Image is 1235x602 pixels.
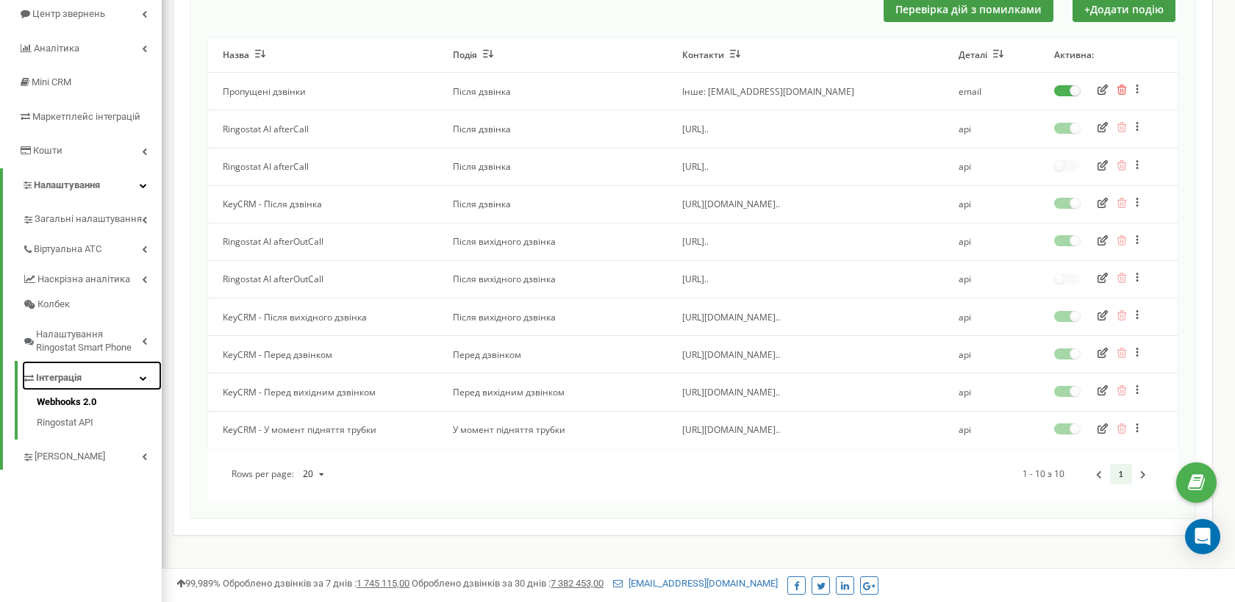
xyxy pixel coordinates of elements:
td: KeyCRM - Після дзвінка [208,185,438,223]
span: Віртуальна АТС [34,243,101,257]
td: Після дзвінка [438,148,667,185]
span: Mini CRM [32,76,71,87]
td: Перед дзвінком [438,336,667,373]
td: KeyCRM - У момент підняття трубки [208,411,438,448]
td: Перед вихідним дзвінком [438,373,667,411]
td: api [944,110,1039,148]
td: api [944,148,1039,185]
td: api [944,185,1039,223]
td: email [944,73,1039,110]
td: Ringostat AI afterOutCall [208,223,438,260]
span: Інтеграція [36,371,82,385]
td: Ringostat AI afterOutCall [208,260,438,298]
td: api [944,298,1039,336]
span: Оброблено дзвінків за 7 днів : [223,578,409,589]
td: api [944,336,1039,373]
span: Центр звернень [32,8,105,19]
td: Після дзвінка [438,73,667,110]
span: [URL].. [682,235,709,248]
td: Пропущені дзвінки [208,73,438,110]
button: Подія [453,49,493,61]
u: 7 382 453,00 [551,578,604,589]
div: 1 - 10 з 10 [1023,464,1154,485]
span: Маркетплейс інтеграцій [32,111,140,122]
td: KeyCRM - Перед дзвінком [208,336,438,373]
span: Наскрізна аналітика [37,273,130,287]
td: api [944,373,1039,411]
td: У момент підняття трубки [438,411,667,448]
a: Ringostat API [37,412,162,430]
span: Аналiтика [34,43,79,54]
td: KeyCRM - Після вихідного дзвінка [208,298,438,336]
span: 99,989% [176,578,221,589]
td: Ringostat AI afterCall [208,148,438,185]
span: [URL][DOMAIN_NAME].. [682,423,780,436]
a: Інтеграція [22,361,162,391]
td: Після дзвінка [438,110,667,148]
span: [URL][DOMAIN_NAME].. [682,386,780,398]
a: Віртуальна АТС [22,232,162,262]
span: Налаштування Ringostat Smart Phone [36,328,142,355]
button: Активна: [1054,49,1094,61]
span: Колбек [37,298,70,312]
a: [PERSON_NAME] [22,440,162,470]
td: KeyCRM - Перед вихідним дзвінком [208,373,438,411]
span: [URL].. [682,273,709,285]
a: Колбек [22,292,162,318]
span: [URL][DOMAIN_NAME].. [682,348,780,361]
u: 1 745 115,00 [357,578,409,589]
span: [URL][DOMAIN_NAME].. [682,198,780,210]
a: Налаштування [3,168,162,203]
td: api [944,411,1039,448]
div: Pagination Navigation [1088,464,1154,485]
td: Після вихідного дзвінка [438,298,667,336]
span: Кошти [33,145,62,156]
a: 1 [1110,464,1132,485]
a: Webhooks 2.0 [37,395,162,413]
span: [URL][DOMAIN_NAME].. [682,311,780,323]
button: Контакти [682,49,740,61]
span: Налаштування [34,179,100,190]
a: Наскрізна аналітика [22,262,162,293]
div: 20 [303,470,313,479]
a: Налаштування Ringostat Smart Phone [22,318,162,361]
td: Після вихідного дзвінка [438,260,667,298]
div: Open Intercom Messenger [1185,519,1220,554]
span: Оброблено дзвінків за 30 днів : [412,578,604,589]
span: [PERSON_NAME] [35,450,105,464]
td: api [944,223,1039,260]
td: Ringostat AI afterCall [208,110,438,148]
td: api [944,260,1039,298]
td: Після вихідного дзвінка [438,223,667,260]
span: [URL].. [682,123,709,135]
span: [URL].. [682,160,709,173]
a: Загальні налаштування [22,202,162,232]
td: Інше: [EMAIL_ADDRESS][DOMAIN_NAME] [667,73,944,110]
button: Деталі [959,49,1003,61]
span: Загальні налаштування [35,212,142,226]
button: Назва [223,49,265,61]
div: Rows per page: [232,463,332,486]
td: Після дзвінка [438,185,667,223]
a: [EMAIL_ADDRESS][DOMAIN_NAME] [613,578,778,589]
